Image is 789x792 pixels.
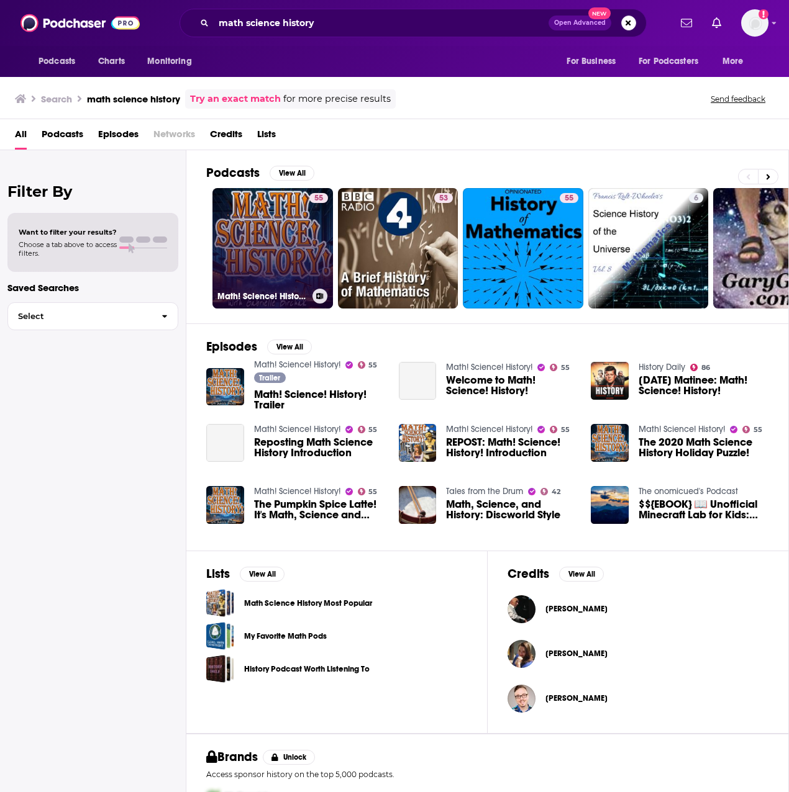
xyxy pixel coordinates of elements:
[244,662,370,676] a: History Podcast Worth Listening To
[90,50,132,73] a: Charts
[446,499,576,520] span: Math, Science, and History: Discworld Style
[15,124,27,150] a: All
[639,362,685,372] a: History Daily
[759,9,768,19] svg: Add a profile image
[206,770,768,779] p: Access sponsor history on the top 5,000 podcasts.
[508,566,549,582] h2: Credits
[639,53,698,70] span: For Podcasters
[561,427,570,433] span: 55
[540,488,560,495] a: 42
[206,566,285,582] a: ListsView All
[217,291,308,302] h3: Math! Science! History!
[42,124,83,150] span: Podcasts
[508,685,536,713] a: Kevin Lieber
[270,166,314,181] button: View All
[591,362,629,400] a: Saturday Matinee: Math! Science! History!
[368,489,377,495] span: 55
[358,488,378,495] a: 55
[399,486,437,524] img: Math, Science, and History: Discworld Style
[639,437,768,458] a: The 2020 Math Science History Holiday Puzzle!
[508,678,768,718] button: Kevin LieberKevin Lieber
[259,374,280,382] span: Trailer
[7,302,178,330] button: Select
[98,53,125,70] span: Charts
[508,595,536,623] img: Mathias Bröckers
[206,589,234,617] a: Math Science History Most Popular
[41,93,72,105] h3: Search
[21,11,140,35] a: Podchaser - Follow, Share and Rate Podcasts
[267,340,312,354] button: View All
[588,7,611,19] span: New
[639,375,768,396] a: Saturday Matinee: Math! Science! History!
[639,424,725,434] a: Math! Science! History!
[254,437,384,458] span: Reposting Math Science History Introduction
[257,124,276,150] a: Lists
[591,424,629,462] img: The 2020 Math Science History Holiday Puzzle!
[39,53,75,70] span: Podcasts
[368,362,377,368] span: 55
[561,365,570,371] span: 55
[463,188,583,308] a: 55
[263,750,316,765] button: Unlock
[358,426,378,433] a: 55
[206,339,257,354] h2: Episodes
[591,486,629,524] a: $${EBOOK} 📖 Unofficial Minecraft Lab for Kids: Family-Friendly Projects for Exploring and Teachin...
[434,193,453,203] a: 53
[723,53,744,70] span: More
[206,749,258,765] h2: Brands
[190,92,281,106] a: Try an exact match
[446,437,576,458] a: REPOST: Math! Science! History! Introduction
[19,228,117,236] span: Want to filter your results?
[545,604,608,614] a: Mathias Bröckers
[754,427,762,433] span: 55
[206,486,244,524] a: The Pumpkin Spice Latte! It's Math, Science and History!
[7,282,178,294] p: Saved Searches
[314,192,323,205] span: 55
[244,629,327,643] a: My Favorite Math Pods
[714,50,759,73] button: open menu
[446,375,576,396] a: Welcome to Math! Science! History!
[549,16,611,30] button: Open AdvancedNew
[399,424,437,462] img: REPOST: Math! Science! History! Introduction
[554,20,606,26] span: Open Advanced
[206,655,234,683] a: History Podcast Worth Listening To
[508,589,768,629] button: Mathias BröckersMathias Bröckers
[508,640,536,668] img: Amy Lynn
[254,389,384,410] a: Math! Science! History! Trailer
[550,364,570,371] a: 55
[690,364,710,371] a: 86
[8,312,152,320] span: Select
[508,634,768,673] button: Amy LynnAmy Lynn
[358,361,378,369] a: 55
[694,192,698,205] span: 6
[631,50,716,73] button: open menu
[560,193,578,203] a: 55
[707,12,726,34] a: Show notifications dropdown
[240,567,285,582] button: View All
[206,368,244,406] img: Math! Science! History! Trailer
[368,427,377,433] span: 55
[639,499,768,520] a: $${EBOOK} 📖 Unofficial Minecraft Lab for Kids: Family-Friendly Projects for Exploring and Teachin...
[98,124,139,150] a: Episodes
[214,13,549,33] input: Search podcasts, credits, & more...
[439,192,448,205] span: 53
[545,649,608,659] a: Amy Lynn
[254,499,384,520] a: The Pumpkin Spice Latte! It's Math, Science and History!
[446,362,532,372] a: Math! Science! History!
[206,622,234,650] a: My Favorite Math Pods
[550,426,570,433] a: 55
[206,339,312,354] a: EpisodesView All
[545,693,608,703] a: Kevin Lieber
[545,693,608,703] span: [PERSON_NAME]
[446,424,532,434] a: Math! Science! History!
